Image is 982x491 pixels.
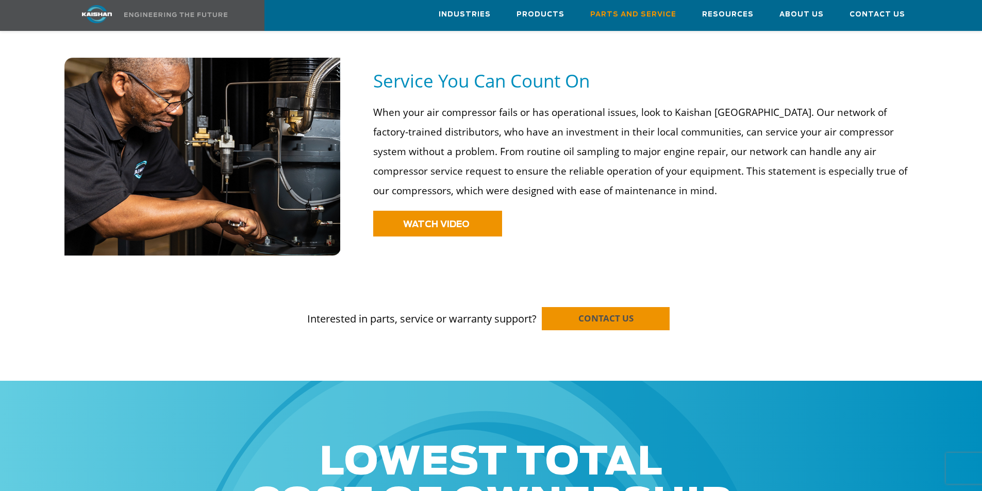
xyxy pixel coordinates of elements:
[58,5,136,23] img: kaishan logo
[850,1,905,28] a: Contact Us
[439,1,491,28] a: Industries
[517,1,564,28] a: Products
[373,211,502,236] a: WATCH VIDEO
[702,1,754,28] a: Resources
[124,12,227,17] img: Engineering the future
[590,9,676,21] span: Parts and Service
[517,9,564,21] span: Products
[542,307,670,330] a: CONTACT US
[439,9,491,21] span: Industries
[850,9,905,21] span: Contact Us
[64,292,918,327] p: Interested in parts, service or warranty support?
[373,69,918,92] h5: Service You Can Count On
[779,9,824,21] span: About Us
[702,9,754,21] span: Resources
[578,312,634,324] span: CONTACT US
[403,220,470,229] span: WATCH VIDEO
[590,1,676,28] a: Parts and Service
[779,1,824,28] a: About Us
[64,58,341,256] img: service
[373,103,911,200] p: When your air compressor fails or has operational issues, look to Kaishan [GEOGRAPHIC_DATA]. Our ...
